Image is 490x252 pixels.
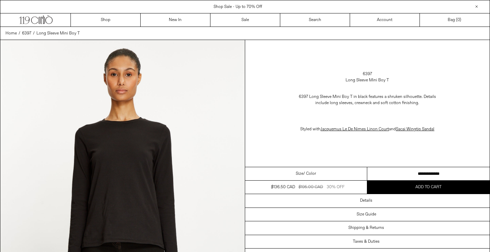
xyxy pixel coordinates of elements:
span: Styled with and [300,127,434,132]
div: $136.50 CAD [271,184,295,190]
h3: Taxes & Duties [353,239,380,244]
span: 6397 [22,31,31,36]
h3: Details [360,198,372,203]
a: Bag () [420,13,490,27]
span: / [19,30,20,37]
a: Search [280,13,350,27]
span: Add to cart [415,184,442,190]
span: / [33,30,35,37]
h3: Shipping & Returns [348,225,384,230]
div: Long Sleeve Mini Boy T [346,77,389,83]
a: 6397 [363,71,372,77]
span: / Color [303,171,316,177]
span: ) [457,17,461,23]
span: Home [6,31,17,36]
a: 6397 [22,30,31,37]
button: Add to cart [367,181,490,194]
a: New In [141,13,210,27]
a: Jacquemus Le De Nimes Linon Court [320,127,389,132]
span: 0 [457,17,460,23]
span: Long Sleeve Mini Boy T [36,31,80,36]
a: Sacai Wingtip Sandal [396,127,434,132]
a: Sale [210,13,280,27]
span: 6397 Long Sleeve Mini Boy T in black features a shruken silhouette. Details include long sleeves,... [299,94,436,106]
a: Long Sleeve Mini Boy T [36,30,80,37]
div: $195.00 CAD [298,184,323,190]
a: Shop [71,13,141,27]
h3: Size Guide [357,212,376,217]
a: Home [6,30,17,37]
div: 30% OFF [327,184,345,190]
a: Account [350,13,420,27]
span: Size [296,171,303,177]
a: Shop Sale - Up to 70% Off [214,4,262,10]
